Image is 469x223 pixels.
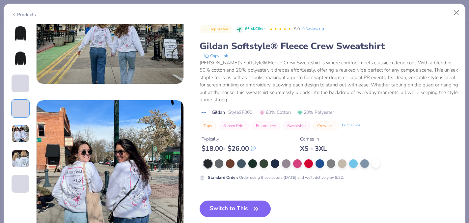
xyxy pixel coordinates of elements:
[12,193,13,210] img: User generated content
[208,175,238,180] strong: Standard Order :
[219,121,249,130] button: Screen Print
[202,136,256,143] div: Typically
[300,136,327,143] div: Comes In
[11,11,36,18] div: Products
[200,40,458,52] div: Gildan Softstyle® Fleece Crew Sweatshirt
[13,50,28,66] img: Back
[283,121,310,130] button: Sweatshirt
[212,109,225,116] span: Gildan
[208,175,344,180] div: Order using these colors [DATE] and we’ll delivery by 9/22.
[12,125,29,143] img: User generated content
[300,144,327,153] div: XS - 3XL
[313,121,339,130] button: Crewneck
[202,52,230,59] button: copy to clipboard
[294,26,300,32] span: 5.0
[204,27,209,32] img: Top Rated sort
[228,109,252,116] span: Style SF000
[12,92,13,110] img: User generated content
[200,25,232,34] button: Badge Button
[12,150,29,168] img: User generated content
[12,117,13,135] img: User generated content
[297,109,334,116] span: 20% Polyester
[200,201,271,217] button: Switch to This
[13,25,28,41] img: Front
[269,24,291,35] div: 5.0 Stars
[450,7,463,19] button: Close
[200,121,216,130] button: Tops
[202,144,256,153] div: $ 18.00 - $ 26.00
[260,109,291,116] span: 80% Cotton
[200,110,208,115] img: brand logo
[252,121,280,130] button: Embroidery
[342,123,360,128] div: Print Guide
[245,26,265,32] span: 86.4K Clicks
[210,27,229,31] span: Top Rated
[200,59,458,104] div: [PERSON_NAME]'s Softstyle® Fleece Crew Sweatshirt is where comfort meets classic college cool. Wi...
[302,26,325,32] a: 9 Reviews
